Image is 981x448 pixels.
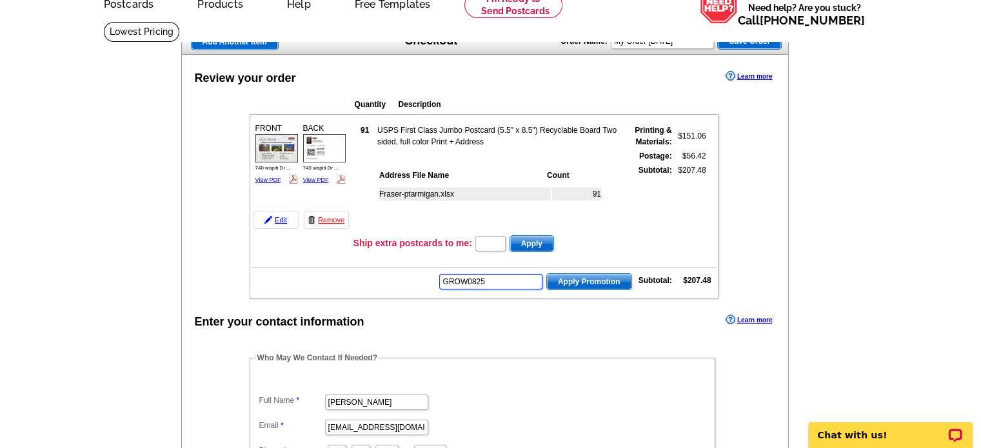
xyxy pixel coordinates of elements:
th: Description [398,98,634,111]
th: Count [546,169,602,182]
strong: Subtotal: [639,276,672,285]
span: Call [738,14,865,27]
button: Apply Promotion [546,273,632,290]
span: Add Another Item [192,34,278,50]
span: 740 wapiti Dr ... [255,165,292,171]
a: Remove [304,211,349,229]
strong: Printing & Materials: [635,126,671,146]
legend: Who May We Contact If Needed? [256,352,379,364]
td: Fraser-ptarmigan.xlsx [379,188,551,200]
img: small-thumb.jpg [255,134,298,162]
button: Apply [510,235,554,252]
strong: Subtotal: [639,166,672,175]
a: View PDF [255,177,281,183]
iframe: LiveChat chat widget [800,407,981,448]
img: pdf_logo.png [288,174,298,184]
a: View PDF [303,177,329,183]
th: Address File Name [379,169,545,182]
a: Learn more [726,315,772,325]
strong: $207.48 [683,276,711,285]
div: BACK [301,121,348,188]
a: Edit [253,211,299,229]
strong: 91 [361,126,369,135]
label: Full Name [259,394,324,406]
div: FRONT [253,121,300,188]
h3: Ship extra postcards to me: [353,237,472,249]
img: pdf_logo.png [336,174,346,184]
th: Quantity [354,98,397,111]
a: [PHONE_NUMBER] [760,14,865,27]
img: trashcan-icon.gif [308,216,315,224]
a: Add Another Item [191,34,279,50]
span: 740 wapiti Dr ... [303,165,339,171]
td: $207.48 [674,164,707,231]
td: USPS First Class Jumbo Postcard (5.5" x 8.5") Recyclable Board Two sided, full color Print + Address [377,124,620,148]
td: 91 [552,188,602,200]
a: Learn more [726,71,772,81]
td: $56.42 [674,150,707,162]
img: small-thumb.jpg [303,134,346,162]
div: Review your order [195,70,296,87]
label: Email [259,420,324,431]
td: $151.06 [674,124,707,148]
div: Enter your contact information [195,313,364,331]
img: pencil-icon.gif [264,216,272,224]
strong: Postage: [639,151,672,161]
span: Need help? Are you stuck? [738,1,871,27]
